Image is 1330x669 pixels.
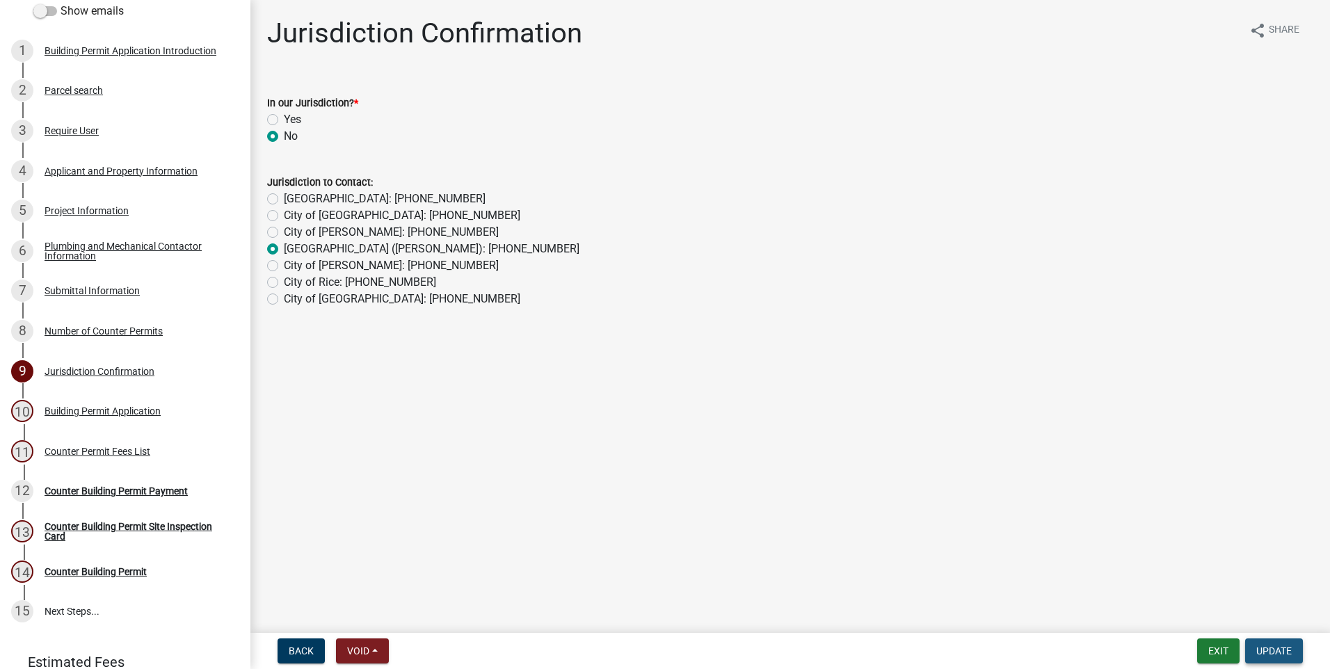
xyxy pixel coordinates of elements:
[45,486,188,496] div: Counter Building Permit Payment
[45,567,147,577] div: Counter Building Permit
[45,46,216,56] div: Building Permit Application Introduction
[267,178,373,188] label: Jurisdiction to Contact:
[11,79,33,102] div: 2
[11,160,33,182] div: 4
[11,400,33,422] div: 10
[347,645,369,656] span: Void
[45,241,228,261] div: Plumbing and Mechanical Contactor Information
[45,86,103,95] div: Parcel search
[11,520,33,542] div: 13
[284,241,579,257] label: [GEOGRAPHIC_DATA] ([PERSON_NAME]): [PHONE_NUMBER]
[278,638,325,663] button: Back
[11,280,33,302] div: 7
[1245,638,1303,663] button: Update
[1269,22,1299,39] span: Share
[45,446,150,456] div: Counter Permit Fees List
[267,99,358,108] label: In our Jurisdiction?
[1249,22,1266,39] i: share
[45,286,140,296] div: Submittal Information
[1197,638,1240,663] button: Exit
[45,166,198,176] div: Applicant and Property Information
[284,274,436,291] label: City of Rice: [PHONE_NUMBER]
[1256,645,1292,656] span: Update
[45,522,228,541] div: Counter Building Permit Site Inspection Card
[45,126,99,136] div: Require User
[45,366,154,376] div: Jurisdiction Confirmation
[11,480,33,502] div: 12
[11,240,33,262] div: 6
[45,326,163,336] div: Number of Counter Permits
[45,406,161,416] div: Building Permit Application
[284,191,486,207] label: [GEOGRAPHIC_DATA]: [PHONE_NUMBER]
[336,638,389,663] button: Void
[284,257,499,274] label: City of [PERSON_NAME]: [PHONE_NUMBER]
[284,291,520,307] label: City of [GEOGRAPHIC_DATA]: [PHONE_NUMBER]
[33,3,124,19] label: Show emails
[284,111,301,128] label: Yes
[267,17,582,50] h1: Jurisdiction Confirmation
[289,645,314,656] span: Back
[284,207,520,224] label: City of [GEOGRAPHIC_DATA]: [PHONE_NUMBER]
[284,128,298,145] label: No
[45,206,129,216] div: Project Information
[11,320,33,342] div: 8
[11,360,33,382] div: 9
[11,40,33,62] div: 1
[11,200,33,222] div: 5
[11,120,33,142] div: 3
[11,440,33,462] div: 11
[11,561,33,583] div: 14
[1238,17,1311,44] button: shareShare
[284,224,499,241] label: City of [PERSON_NAME]: [PHONE_NUMBER]
[11,600,33,622] div: 15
